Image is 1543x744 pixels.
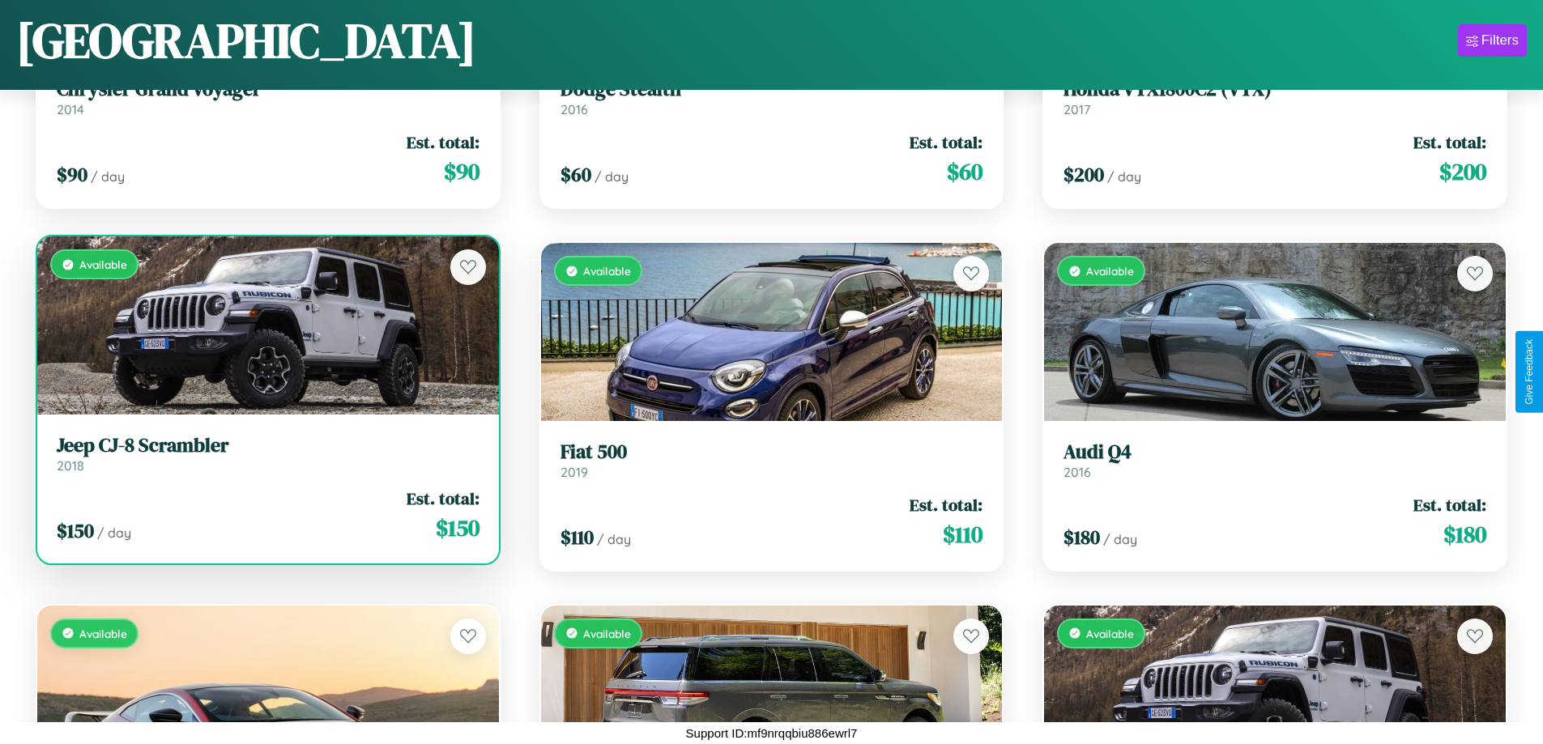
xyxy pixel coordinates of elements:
span: 2017 [1063,101,1090,117]
span: Est. total: [1413,130,1486,154]
span: $ 150 [436,512,480,544]
h1: [GEOGRAPHIC_DATA] [16,7,476,74]
span: Available [1086,264,1134,278]
span: $ 60 [947,155,982,188]
span: Est. total: [407,487,480,510]
h3: Honda VTX1800C2 (VTX) [1063,78,1486,101]
span: $ 180 [1063,524,1100,551]
span: 2019 [561,464,588,480]
span: / day [1103,531,1137,547]
a: Chrysler Grand Voyager2014 [57,78,480,117]
span: Available [1086,627,1134,640]
span: 2018 [57,457,84,474]
h3: Chrysler Grand Voyager [57,78,480,101]
span: / day [597,531,631,547]
a: Dodge Stealth2016 [561,78,983,117]
a: Jeep CJ-8 Scrambler2018 [57,434,480,474]
span: $ 150 [57,517,94,544]
h3: Fiat 500 [561,440,983,464]
h3: Dodge Stealth [561,78,983,101]
span: Est. total: [910,493,982,517]
span: 2016 [1063,464,1091,480]
div: Give Feedback [1524,339,1535,405]
span: 2016 [561,101,588,117]
span: $ 180 [1443,518,1486,551]
span: Est. total: [1413,493,1486,517]
span: $ 110 [561,524,594,551]
span: Available [79,627,127,640]
a: Fiat 5002019 [561,440,983,480]
a: Audi Q42016 [1063,440,1486,480]
span: $ 90 [444,155,480,188]
span: Est. total: [910,130,982,154]
h3: Jeep CJ-8 Scrambler [57,434,480,457]
button: Filters [1458,24,1527,57]
span: / day [595,168,629,185]
span: $ 60 [561,161,591,188]
span: Available [583,627,631,640]
span: / day [91,168,125,185]
span: $ 200 [1439,155,1486,188]
span: 2014 [57,101,84,117]
span: Available [583,264,631,278]
span: / day [1107,168,1141,185]
span: / day [97,525,131,541]
span: $ 90 [57,161,87,188]
span: Available [79,257,127,271]
p: Support ID: mf9nrqqbiu886ewrl7 [686,722,858,744]
div: Filters [1481,32,1519,49]
span: Est. total: [407,130,480,154]
span: $ 200 [1063,161,1104,188]
span: $ 110 [943,518,982,551]
h3: Audi Q4 [1063,440,1486,464]
a: Honda VTX1800C2 (VTX)2017 [1063,78,1486,117]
